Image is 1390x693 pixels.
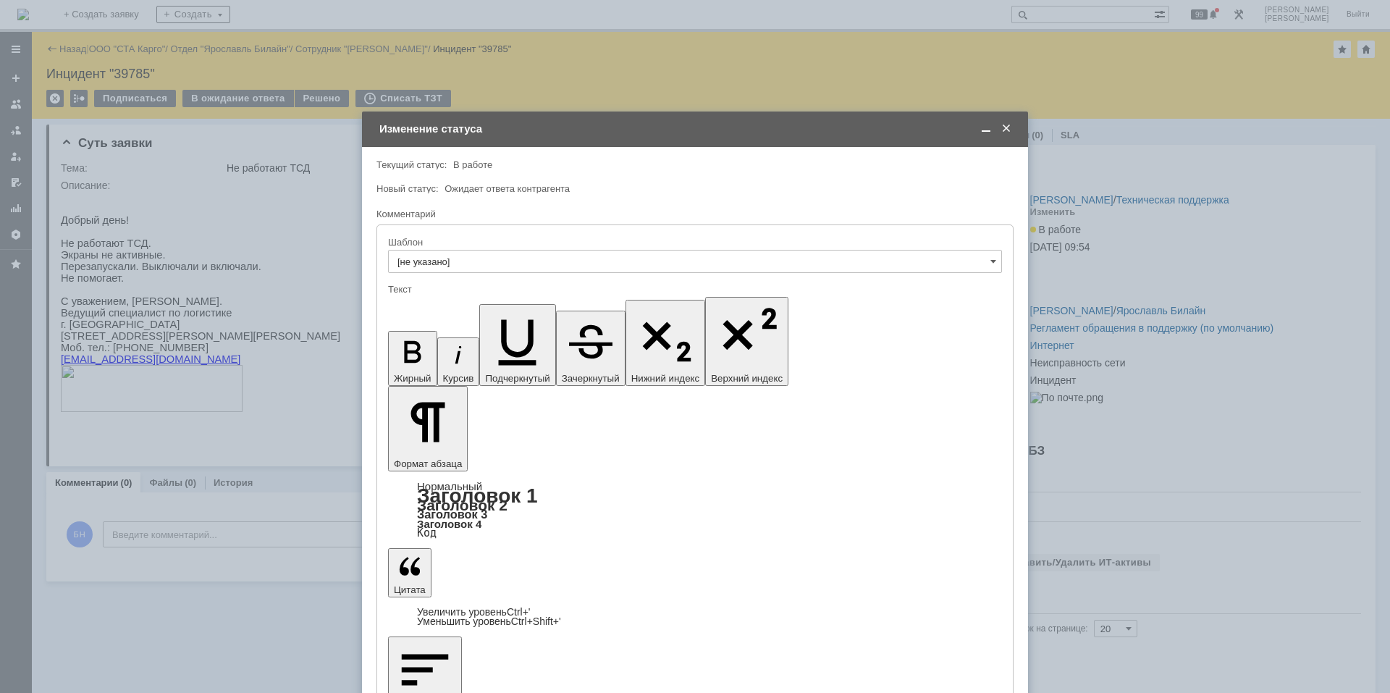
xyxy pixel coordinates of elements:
a: Заголовок 1 [417,484,538,507]
span: Свернуть (Ctrl + M) [979,122,993,135]
label: Текущий статус: [376,159,447,170]
span: Нижний индекс [631,373,700,384]
button: Зачеркнутый [556,311,625,386]
button: Подчеркнутый [479,304,555,386]
span: В работе [453,159,492,170]
a: Increase [417,606,531,618]
span: Курсив [443,373,474,384]
div: Изменение статуса [379,122,1014,135]
div: Текст [388,285,999,294]
a: Нормальный [417,480,482,492]
button: Нижний индекс [625,300,706,386]
span: Ctrl+' [507,606,531,618]
div: Комментарий [376,208,1011,222]
a: Заголовок 4 [417,518,481,530]
button: Курсив [437,337,480,386]
span: Формат абзаца [394,458,462,469]
div: Цитата [388,608,1002,626]
div: Шаблон [388,238,999,247]
button: Цитата [388,548,431,597]
button: Формат абзаца [388,386,468,471]
a: Заголовок 3 [417,508,487,521]
a: Код [417,526,437,539]
span: Закрыть [999,122,1014,135]
button: Жирный [388,331,437,386]
button: Верхний индекс [705,297,788,386]
label: Новый статус: [376,183,439,194]
span: Жирный [394,373,431,384]
span: Верхний индекс [711,373,783,384]
span: Зачеркнутый [562,373,620,384]
a: Decrease [417,616,561,627]
span: Подчеркнутый [485,373,549,384]
span: Ctrl+Shift+' [511,616,561,627]
a: Заголовок 2 [417,497,507,513]
span: Ожидает ответа контрагента [445,183,570,194]
span: Цитата [394,584,426,595]
div: Формат абзаца [388,482,1002,538]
